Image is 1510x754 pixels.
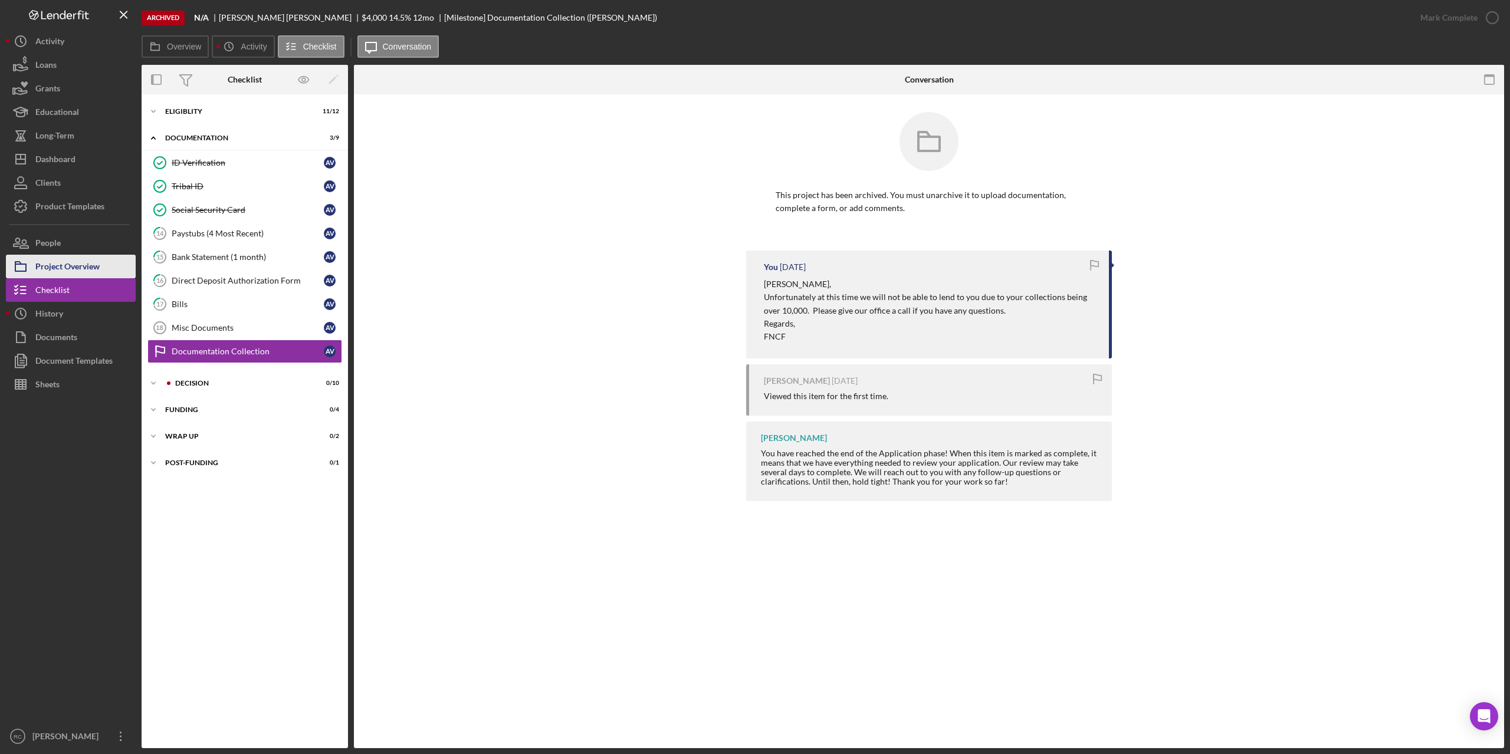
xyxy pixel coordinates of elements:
[35,77,60,103] div: Grants
[172,299,324,309] div: Bills
[444,13,657,22] div: [Milestone] Documentation Collection ([PERSON_NAME])
[6,373,136,396] button: Sheets
[324,180,336,192] div: A V
[761,449,1100,486] div: You have reached the end of the Application phase! When this item is marked as complete, it means...
[147,222,342,245] a: 14Paystubs (4 Most Recent)AV
[172,347,324,356] div: Documentation Collection
[1420,6,1478,29] div: Mark Complete
[6,100,136,124] button: Educational
[147,316,342,340] a: 18Misc DocumentsAV
[1409,6,1504,29] button: Mark Complete
[165,134,310,141] div: Documentation
[324,228,336,239] div: A V
[764,317,1097,330] p: Regards,
[35,255,100,281] div: Project Overview
[905,75,954,84] div: Conversation
[6,195,136,218] a: Product Templates
[147,340,342,363] a: Documentation CollectionAV
[194,13,209,22] b: N/A
[35,124,74,150] div: Long-Term
[324,204,336,216] div: A V
[147,269,342,292] a: 16Direct Deposit Authorization FormAV
[35,325,77,352] div: Documents
[29,725,106,751] div: [PERSON_NAME]
[35,349,113,376] div: Document Templates
[35,53,57,80] div: Loans
[35,302,63,328] div: History
[14,733,22,740] text: RC
[147,245,342,269] a: 15Bank Statement (1 month)AV
[6,325,136,349] button: Documents
[35,100,79,127] div: Educational
[764,278,1097,291] p: [PERSON_NAME],
[156,253,163,261] tspan: 15
[318,459,339,466] div: 0 / 1
[165,433,310,440] div: Wrap up
[165,459,310,466] div: Post-Funding
[324,275,336,287] div: A V
[6,278,136,302] a: Checklist
[172,229,324,238] div: Paystubs (4 Most Recent)
[212,35,274,58] button: Activity
[172,205,324,215] div: Social Security Card
[156,300,164,308] tspan: 17
[35,29,64,56] div: Activity
[389,13,411,22] div: 14.5 %
[6,53,136,77] button: Loans
[6,77,136,100] button: Grants
[357,35,439,58] button: Conversation
[780,262,806,272] time: 2025-09-22 21:28
[6,29,136,53] button: Activity
[172,323,324,332] div: Misc Documents
[324,298,336,310] div: A V
[362,13,387,22] div: $4,000
[6,124,136,147] button: Long-Term
[228,75,262,84] div: Checklist
[167,42,201,51] label: Overview
[219,13,362,22] div: [PERSON_NAME] [PERSON_NAME]
[156,324,163,331] tspan: 18
[832,376,858,386] time: 2025-09-16 23:28
[413,13,434,22] div: 12 mo
[165,108,310,115] div: Eligiblity
[278,35,344,58] button: Checklist
[35,231,61,258] div: People
[175,380,310,387] div: Decision
[172,158,324,167] div: ID Verification
[318,108,339,115] div: 11 / 12
[35,147,75,174] div: Dashboard
[6,231,136,255] button: People
[165,406,310,413] div: Funding
[6,302,136,325] button: History
[35,278,70,305] div: Checklist
[764,330,1097,343] p: FNCF
[776,189,1082,215] p: This project has been archived. You must unarchive it to upload documentation, complete a form, o...
[318,433,339,440] div: 0 / 2
[6,255,136,278] a: Project Overview
[764,391,888,401] div: Viewed this item for the first time.
[156,276,164,284] tspan: 16
[324,322,336,334] div: A V
[6,725,136,748] button: RC[PERSON_NAME]
[764,291,1097,317] p: Unfortunately at this time we will not be able to lend to you due to your collections being over ...
[324,345,336,357] div: A V
[764,376,830,386] div: [PERSON_NAME]
[35,373,60,399] div: Sheets
[147,151,342,174] a: ID VerificationAV
[35,195,104,221] div: Product Templates
[324,251,336,263] div: A V
[172,276,324,285] div: Direct Deposit Authorization Form
[147,292,342,316] a: 17BillsAV
[6,147,136,171] button: Dashboard
[383,42,432,51] label: Conversation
